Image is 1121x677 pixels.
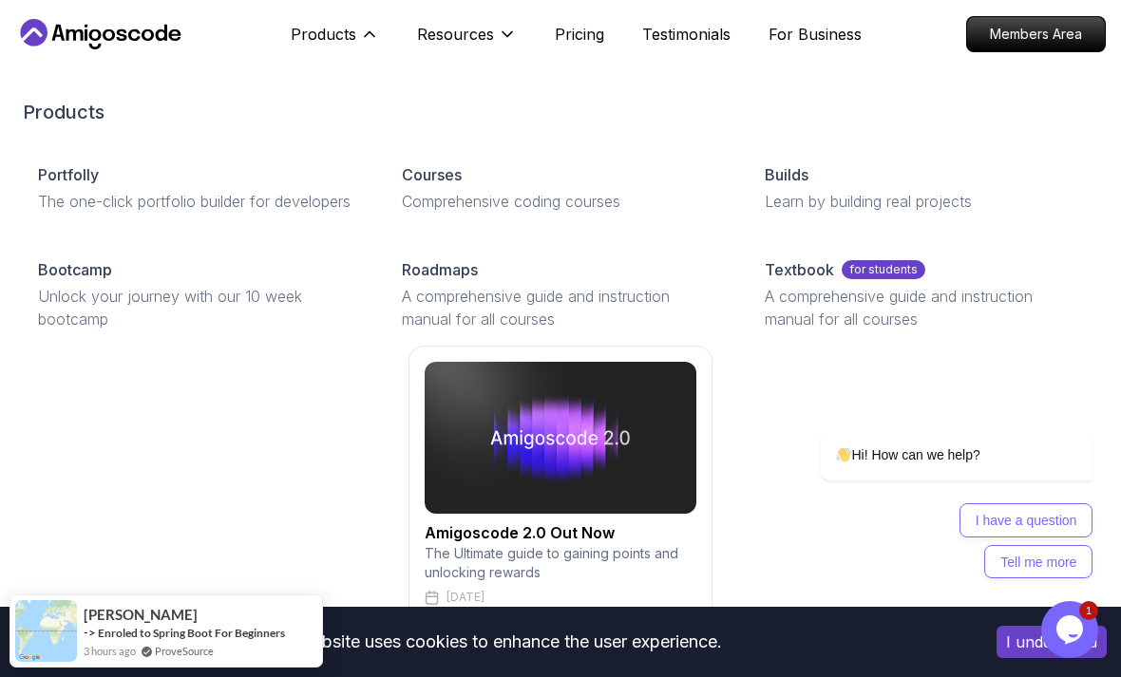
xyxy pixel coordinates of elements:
p: The Ultimate guide to gaining points and unlocking rewards [425,544,696,582]
p: Resources [417,23,494,46]
h2: Amigoscode 2.0 Out Now [425,521,696,544]
a: RoadmapsA comprehensive guide and instruction manual for all courses [387,243,735,346]
p: Members Area [967,17,1105,51]
a: BootcampUnlock your journey with our 10 week bootcamp [23,243,371,346]
p: Comprehensive coding courses [402,190,720,213]
a: Testimonials [642,23,731,46]
p: [DATE] [446,590,484,605]
a: Members Area [966,16,1106,52]
p: Roadmaps [402,258,478,281]
p: Products [291,23,356,46]
h2: Products [23,99,1098,125]
div: This website uses cookies to enhance the user experience. [14,621,968,663]
p: The one-click portfolio builder for developers [38,190,356,213]
p: Learn by building real projects [765,190,1083,213]
a: PortfollyThe one-click portfolio builder for developers [23,148,371,228]
a: Textbookfor studentsA comprehensive guide and instruction manual for all courses [750,243,1098,346]
button: Resources [417,23,517,61]
p: Portfolly [38,163,99,186]
p: Courses [402,163,462,186]
a: CoursesComprehensive coding courses [387,148,735,228]
span: 3 hours ago [84,643,136,659]
a: ProveSource [155,643,214,659]
img: amigoscode 2.0 [425,362,696,514]
a: BuildsLearn by building real projects [750,148,1098,228]
p: Bootcamp [38,258,112,281]
iframe: chat widget [1041,601,1102,658]
a: Enroled to Spring Boot For Beginners [98,626,285,640]
span: -> [84,625,96,640]
p: Builds [765,163,808,186]
iframe: chat widget [760,258,1102,592]
button: Accept cookies [997,626,1107,658]
p: Unlock your journey with our 10 week bootcamp [38,285,356,330]
a: amigoscode 2.0Amigoscode 2.0 Out NowThe Ultimate guide to gaining points and unlocking rewards[DATE] [23,346,1098,621]
span: [PERSON_NAME] [84,607,198,623]
a: For Business [769,23,862,46]
a: Pricing [555,23,604,46]
img: provesource social proof notification image [15,600,77,662]
button: Products [291,23,379,61]
p: A comprehensive guide and instruction manual for all courses [402,285,720,330]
